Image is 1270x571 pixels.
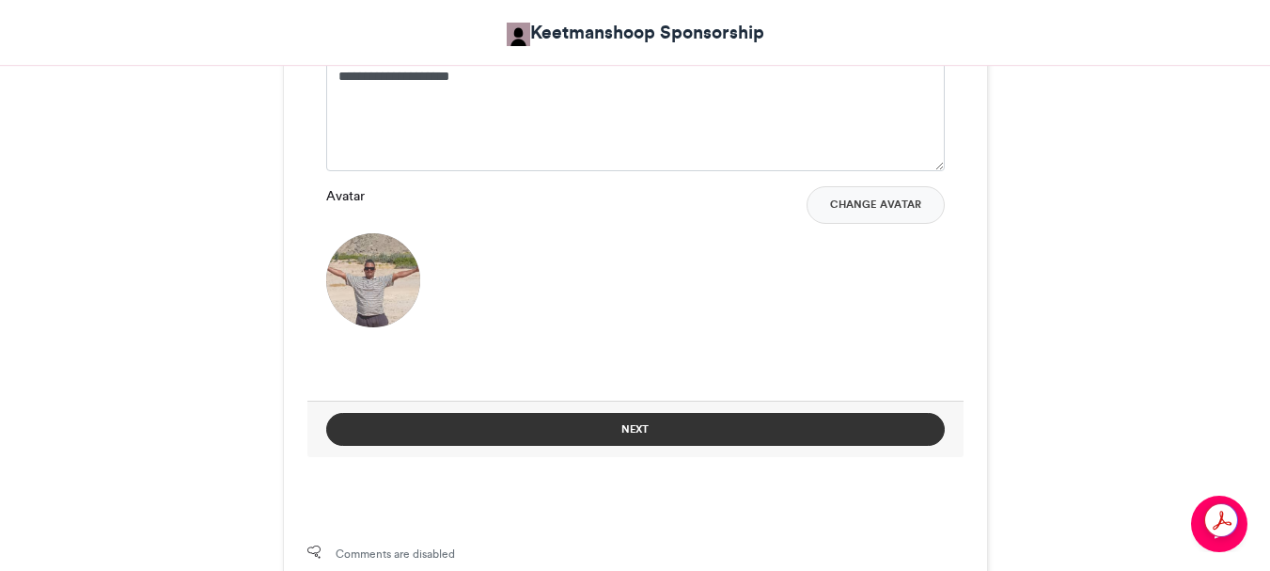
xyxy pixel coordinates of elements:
[1191,496,1251,552] iframe: chat widget
[807,186,945,224] button: Change Avatar
[326,413,945,446] button: Next
[326,186,365,206] label: Avatar
[326,233,420,327] img: 1756802151.491-b2dcae4267c1926e4edbba7f5065fdc4d8f11412.png
[336,546,455,563] span: Comments are disabled
[507,23,530,46] img: Keetmanshoop Sponsorship
[507,19,764,46] a: Keetmanshoop Sponsorship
